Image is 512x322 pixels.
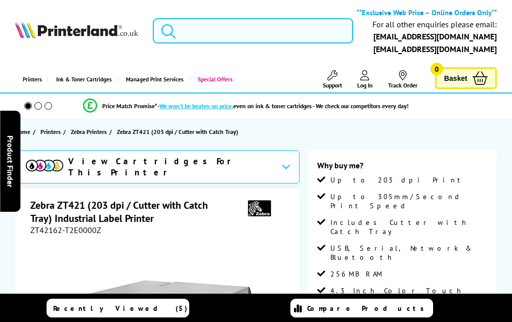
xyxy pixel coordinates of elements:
div: - even on ink & toner cartridges - We check our competitors every day! [157,102,409,110]
span: USB, Serial, Network & Bluetooth [330,244,487,262]
span: Basket [444,71,467,85]
span: Recently Viewed (5) [53,304,188,313]
a: Printerland Logo [15,21,138,40]
a: Basket 0 [435,67,497,89]
a: Home [15,126,33,137]
a: Printers [40,126,63,137]
span: Price Match Promise* [102,102,157,110]
img: Printerland Logo [15,21,138,38]
span: Ink & Toner Cartridges [56,67,112,93]
a: Printers [15,67,47,93]
b: **Exclusive Web Price – Online Orders Only** [357,8,497,17]
span: Zebra ZT421 (203 dpi / Cutter with Catch Tray) [117,126,238,137]
span: Printers [40,126,61,137]
span: We won’t be beaten on price, [159,102,233,110]
span: ZT42162-T2E0000Z [30,225,101,235]
a: Zebra ZT421 (203 dpi / Cutter with Catch Tray) [117,126,241,137]
span: Includes Cutter with Catch Tray [330,218,487,236]
a: Ink & Toner Cartridges [47,67,117,93]
h1: Zebra ZT421 (203 dpi / Cutter with Catch Tray) Industrial Label Printer [30,199,236,225]
span: Up to 203 dpi Print [330,175,465,185]
a: Recently Viewed (5) [47,299,189,317]
span: Product Finder [5,135,15,187]
a: Track Order [388,70,417,89]
span: 0 [431,63,443,75]
a: Log In [357,70,373,89]
a: [EMAIL_ADDRESS][DOMAIN_NAME] [373,44,497,54]
span: Zebra Printers [71,126,107,137]
span: Log In [357,81,373,89]
a: Managed Print Services [117,67,189,93]
span: Up to 305mm/Second Print Speed [330,192,487,210]
li: modal_Promise [5,97,487,115]
a: Zebra Printers [71,126,109,137]
span: 256MB RAM [330,269,383,279]
span: 4.3 Inch Color Touch Screen [330,286,487,304]
a: Support [323,70,342,89]
a: Compare Products [290,299,433,317]
img: Zebra [236,199,283,217]
span: Support [323,81,342,89]
span: Compare Products [307,304,430,313]
div: Why buy me? [317,160,487,175]
span: View Cartridges For This Printer [68,156,273,178]
img: View Cartridges [26,160,63,171]
span: Home [15,126,30,137]
div: For all other enquiries please email: [372,20,497,29]
a: [EMAIL_ADDRESS][DOMAIN_NAME] [373,31,497,41]
a: Special Offers [189,67,238,93]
